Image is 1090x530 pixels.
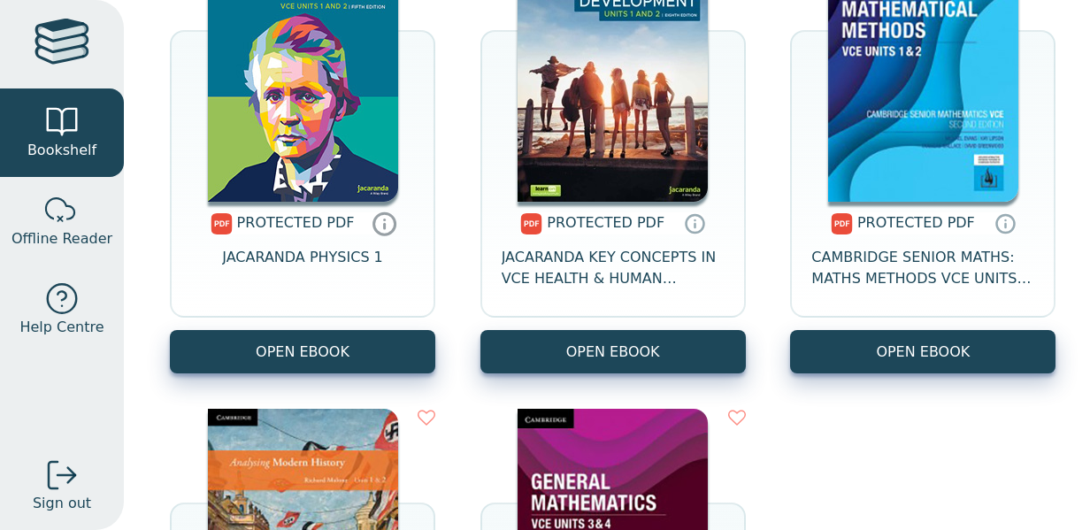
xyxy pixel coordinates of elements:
[994,212,1016,234] a: Protected PDFs cannot be printed, copied or shared. They can be accessed online through Education...
[857,214,975,231] span: PROTECTED PDF
[520,213,542,234] img: pdf.svg
[211,213,233,234] img: pdf.svg
[790,330,1055,373] a: OPEN EBOOK
[502,247,725,289] span: JACARANDA KEY CONCEPTS IN VCE HEALTH & HUMAN DEVELOPMENT UNITS 1&2 PRINT & LEARNON EBOOK 8E
[19,317,104,338] span: Help Centre
[33,493,91,514] span: Sign out
[12,228,112,250] span: Offline Reader
[831,213,853,234] img: pdf.svg
[237,214,355,231] span: PROTECTED PDF
[372,211,397,236] a: Protected PDFs cannot be printed, copied or shared. They can be accessed online through Education...
[480,330,746,373] a: OPEN EBOOK
[27,140,96,161] span: Bookshelf
[547,214,664,231] span: PROTECTED PDF
[222,247,383,289] span: JACARANDA PHYSICS 1
[811,247,1034,289] span: CAMBRIDGE SENIOR MATHS: MATHS METHODS VCE UNITS 1&2
[170,330,435,373] a: OPEN EBOOK
[684,212,705,234] a: Protected PDFs cannot be printed, copied or shared. They can be accessed online through Education...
